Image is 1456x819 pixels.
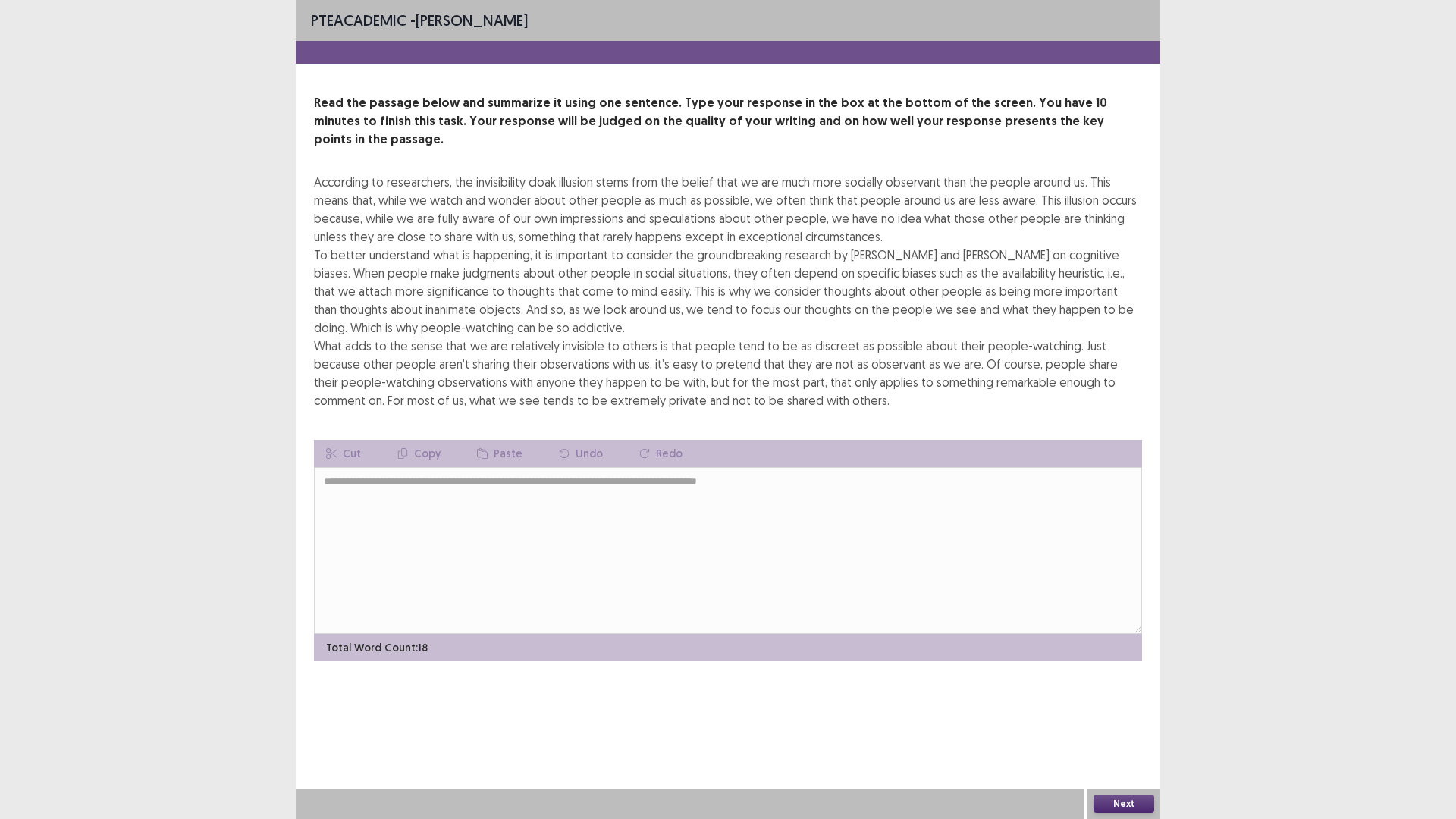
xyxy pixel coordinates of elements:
[314,173,1142,409] div: According to researchers, the invisibility cloak illusion stems from the belief that we are much ...
[465,440,535,467] button: Paste
[1094,795,1154,813] button: Next
[311,11,406,30] span: PTE academic
[326,640,428,656] p: Total Word Count: 18
[385,440,453,467] button: Copy
[314,94,1142,149] p: Read the passage below and summarize it using one sentence. Type your response in the box at the ...
[627,440,695,467] button: Redo
[314,440,373,467] button: Cut
[547,440,615,467] button: Undo
[311,9,528,32] p: - [PERSON_NAME]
